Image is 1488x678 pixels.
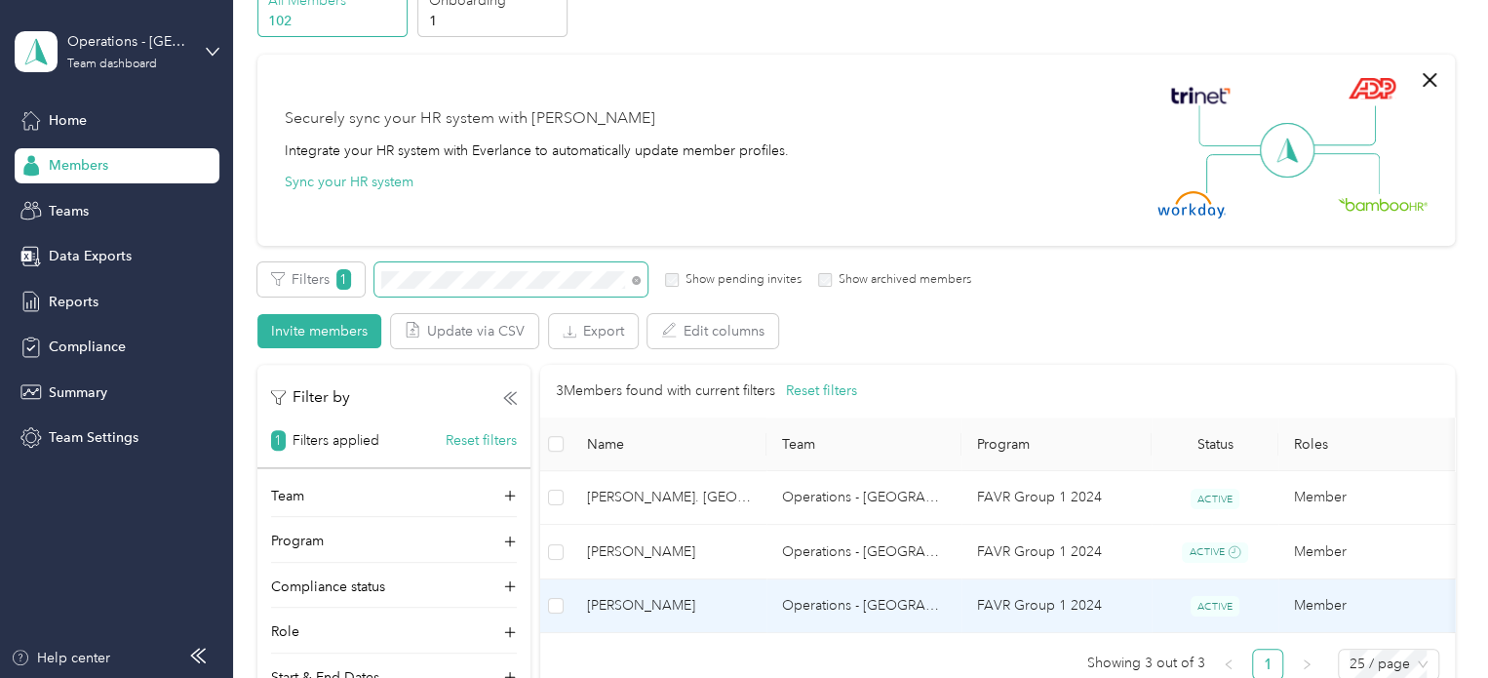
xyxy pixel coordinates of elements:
span: 1 [271,430,286,451]
span: ACTIVE [1182,542,1248,563]
img: ADP [1348,77,1395,100]
p: Compliance status [271,577,385,597]
td: FAVR Group 1 2024 [961,471,1152,525]
p: 102 [268,11,401,31]
td: Anthony S. Ibarra [571,525,766,579]
span: Home [49,110,87,131]
td: Operations - Sacramento [766,471,961,525]
div: Team dashboard [67,59,157,70]
div: Securely sync your HR system with [PERSON_NAME] [285,107,655,131]
button: Edit columns [647,314,778,348]
button: Export [549,314,638,348]
td: FAVR Group 1 2024 [961,579,1152,633]
span: Compliance [49,337,126,357]
th: Name [571,418,766,471]
td: Spencer A. Barrios [571,579,766,633]
p: 1 [429,11,562,31]
span: Data Exports [49,246,132,266]
span: ACTIVE [1191,489,1239,509]
button: Update via CSV [391,314,538,348]
button: Reset filters [786,380,857,402]
td: Operations - Sacramento [766,525,961,579]
span: [PERSON_NAME] [587,541,751,563]
iframe: Everlance-gr Chat Button Frame [1379,569,1488,678]
th: Program [961,418,1152,471]
span: Team Settings [49,427,138,448]
img: Workday [1157,191,1226,219]
img: Line Right Down [1312,153,1380,195]
button: Help center [11,648,110,668]
span: Showing 3 out of 3 [1087,649,1205,678]
button: Reset filters [446,430,517,451]
span: Name [587,436,751,453]
img: Trinet [1166,82,1234,109]
p: Role [271,621,299,642]
img: Line Left Up [1198,105,1267,147]
td: Operations - Sacramento [766,579,961,633]
th: Team [766,418,961,471]
p: Filter by [271,385,350,410]
span: Reports [49,292,98,312]
div: Operations - [GEOGRAPHIC_DATA] [67,31,189,52]
button: Sync your HR system [285,172,413,192]
img: Line Left Down [1205,153,1273,193]
th: Status [1152,418,1278,471]
p: 3 Members found with current filters [556,380,775,402]
td: FAVR Group 1 2024 [961,525,1152,579]
td: Member [1278,525,1473,579]
th: Roles [1278,418,1473,471]
td: Member [1278,579,1473,633]
span: Members [49,155,108,176]
p: Team [271,486,304,506]
p: Filters applied [293,430,379,451]
td: Gianni PA. Barro [571,471,766,525]
img: Line Right Up [1308,105,1376,146]
img: BambooHR [1338,197,1428,211]
p: Program [271,531,324,551]
button: Invite members [257,314,381,348]
label: Show archived members [832,271,971,289]
span: right [1301,658,1312,670]
span: Summary [49,382,107,403]
span: [PERSON_NAME] [587,595,751,617]
span: Teams [49,201,89,221]
label: Show pending invites [679,271,802,289]
span: left [1223,658,1234,670]
span: [PERSON_NAME]. [GEOGRAPHIC_DATA] [587,487,751,508]
span: 1 [336,269,351,290]
button: Filters1 [257,262,365,297]
div: Integrate your HR system with Everlance to automatically update member profiles. [285,140,789,161]
span: ACTIVE [1191,596,1239,617]
td: Member [1278,471,1473,525]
